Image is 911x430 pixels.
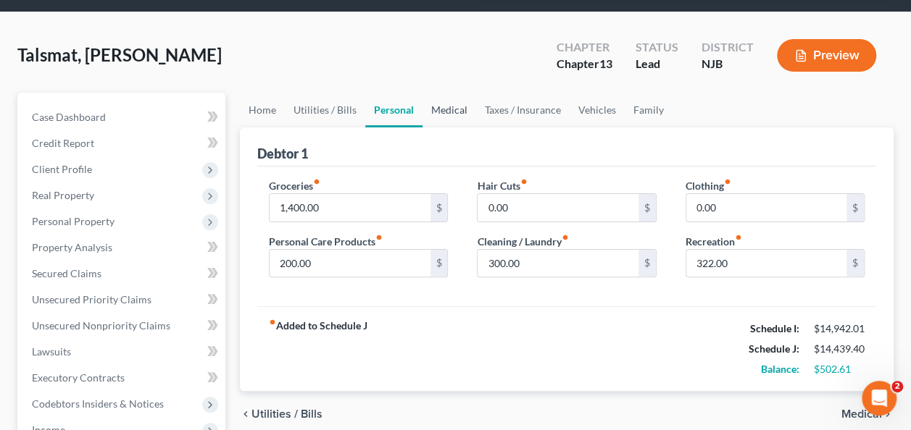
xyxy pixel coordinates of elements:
div: $ [846,250,864,277]
iframe: Intercom live chat [862,381,897,416]
div: $ [638,194,656,222]
input: -- [686,194,846,222]
label: Hair Cuts [477,178,527,193]
span: Property Analysis [32,241,112,253]
a: Home [240,93,285,127]
input: -- [478,194,638,222]
label: Cleaning / Laundry [477,234,568,249]
div: $ [846,194,864,222]
div: NJB [702,56,754,72]
a: Case Dashboard [20,104,225,130]
span: Secured Claims [32,267,101,279]
a: Personal [365,93,423,127]
div: Chapter [557,56,612,72]
a: Utilities / Bills [285,93,365,127]
label: Clothing [686,178,731,193]
span: Lawsuits [32,345,71,358]
button: chevron_left Utilities / Bills [240,408,323,420]
div: $14,439.40 [814,342,865,356]
a: Vehicles [570,93,625,127]
i: fiber_manual_record [724,178,731,185]
a: Unsecured Nonpriority Claims [20,313,225,339]
a: Medical [423,93,476,127]
span: Medical [841,408,882,420]
i: chevron_left [240,408,251,420]
i: fiber_manual_record [313,178,320,185]
input: -- [478,250,638,277]
div: $14,942.01 [814,321,865,336]
a: Secured Claims [20,261,225,287]
button: Preview [777,39,876,72]
span: Personal Property [32,215,115,227]
div: Status [636,39,678,56]
a: Executory Contracts [20,365,225,391]
i: fiber_manual_record [375,234,383,241]
strong: Schedule J: [749,342,799,355]
input: -- [270,250,430,277]
a: Taxes / Insurance [476,93,570,127]
span: Credit Report [32,137,94,149]
div: $ [638,250,656,277]
div: Lead [636,56,678,72]
span: Codebtors Insiders & Notices [32,397,164,410]
div: District [702,39,754,56]
a: Property Analysis [20,235,225,261]
i: fiber_manual_record [520,178,527,185]
input: -- [686,250,846,277]
a: Lawsuits [20,339,225,365]
span: Utilities / Bills [251,408,323,420]
div: $ [430,250,448,277]
span: 13 [599,56,612,70]
i: fiber_manual_record [735,234,742,241]
a: Unsecured Priority Claims [20,287,225,313]
span: Talsmat, [PERSON_NAME] [17,44,222,65]
div: $502.61 [814,362,865,376]
span: Case Dashboard [32,111,106,123]
a: Credit Report [20,130,225,156]
span: Unsecured Priority Claims [32,293,151,305]
input: -- [270,194,430,222]
strong: Schedule I: [750,322,799,334]
label: Recreation [686,234,742,249]
strong: Added to Schedule J [269,319,367,379]
span: 2 [891,381,903,392]
i: fiber_manual_record [269,319,276,326]
span: Client Profile [32,163,92,175]
span: Unsecured Nonpriority Claims [32,319,170,332]
i: fiber_manual_record [561,234,568,241]
button: Medical chevron_right [841,408,894,420]
span: Executory Contracts [32,371,125,384]
label: Personal Care Products [269,234,383,249]
div: Chapter [557,39,612,56]
div: Debtor 1 [257,145,308,162]
div: $ [430,194,448,222]
span: Real Property [32,189,94,201]
a: Family [625,93,673,127]
strong: Balance: [761,363,799,375]
label: Groceries [269,178,320,193]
